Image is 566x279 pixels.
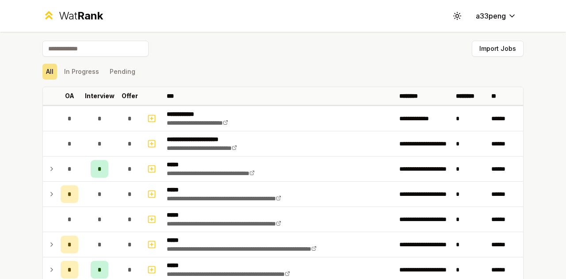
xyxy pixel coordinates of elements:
p: Interview [85,92,115,100]
button: Import Jobs [472,41,524,57]
span: a33peng [476,11,506,21]
span: Rank [77,9,103,22]
button: Pending [106,64,139,80]
button: a33peng [469,8,524,24]
div: Wat [59,9,103,23]
button: All [42,64,57,80]
p: OA [65,92,74,100]
a: WatRank [42,9,103,23]
button: In Progress [61,64,103,80]
p: Offer [122,92,138,100]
